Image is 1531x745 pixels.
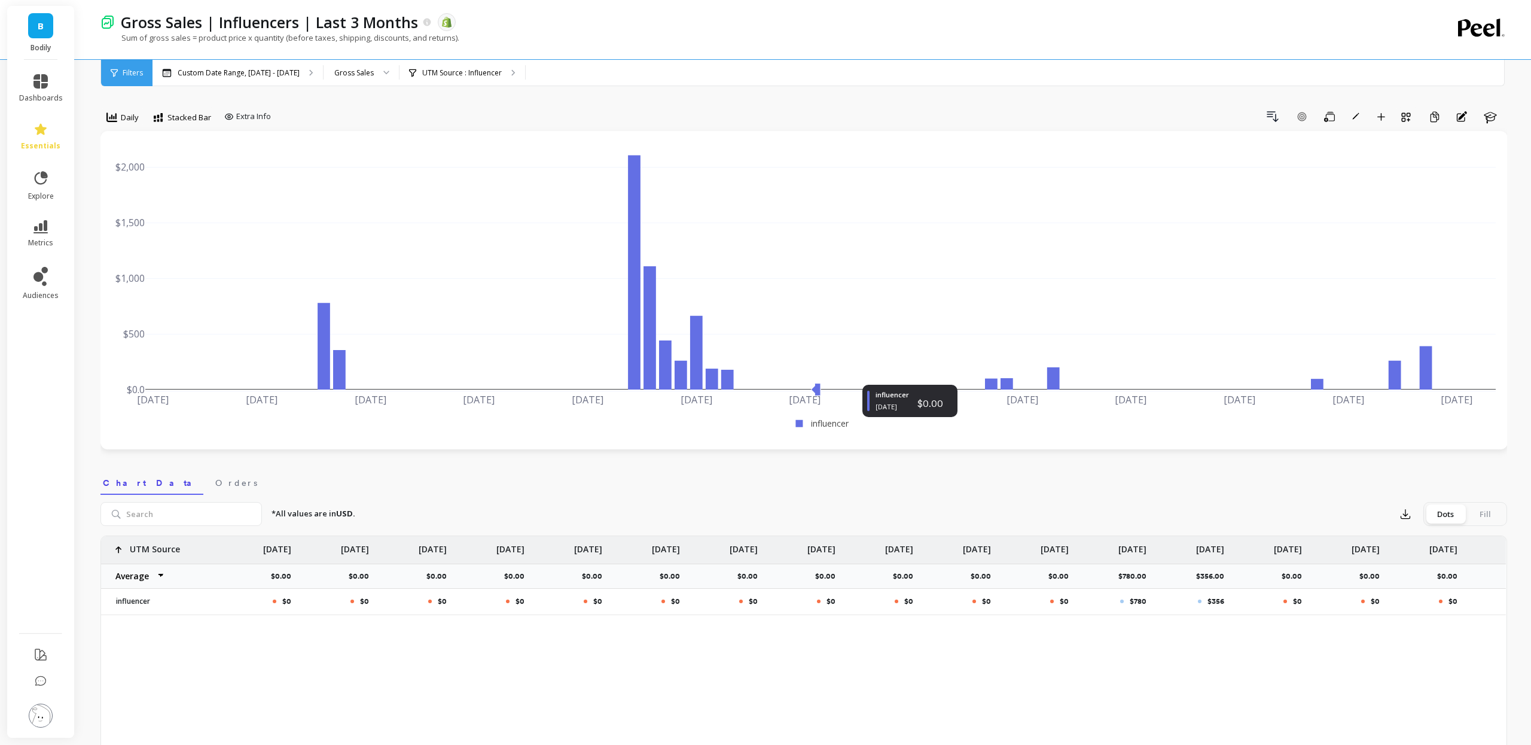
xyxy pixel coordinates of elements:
[21,141,60,151] span: essentials
[749,597,758,606] p: $0
[271,571,298,581] p: $0.00
[1448,597,1457,606] p: $0
[671,597,680,606] p: $0
[1118,536,1146,555] p: [DATE]
[100,502,262,526] input: Search
[1048,571,1076,581] p: $0.00
[807,536,835,555] p: [DATE]
[516,597,524,606] p: $0
[593,597,602,606] p: $0
[963,536,991,555] p: [DATE]
[215,477,257,489] span: Orders
[167,112,211,123] span: Stacked Bar
[1426,504,1465,524] div: Dots
[28,238,53,248] span: metrics
[1041,536,1069,555] p: [DATE]
[982,597,991,606] p: $0
[1437,571,1465,581] p: $0.00
[349,571,376,581] p: $0.00
[336,508,355,519] strong: USD.
[178,68,300,78] p: Custom Date Range, [DATE] - [DATE]
[334,67,374,78] div: Gross Sales
[1293,597,1302,606] p: $0
[109,597,214,606] p: influencer
[123,68,143,78] span: Filters
[815,571,843,581] p: $0.00
[121,12,418,32] p: Gross Sales | Influencers | Last 3 Months
[730,536,758,555] p: [DATE]
[100,467,1507,495] nav: Tabs
[1196,571,1231,581] p: $356.00
[574,536,602,555] p: [DATE]
[282,597,291,606] p: $0
[1207,597,1224,606] p: $356
[1282,571,1309,581] p: $0.00
[1371,597,1380,606] p: $0
[582,571,609,581] p: $0.00
[438,597,447,606] p: $0
[19,43,63,53] p: Bodily
[1130,597,1146,606] p: $780
[1359,571,1387,581] p: $0.00
[504,571,532,581] p: $0.00
[100,15,115,29] img: header icon
[1465,504,1505,524] div: Fill
[341,536,369,555] p: [DATE]
[360,597,369,606] p: $0
[441,17,452,28] img: api.shopify.svg
[19,93,63,103] span: dashboards
[893,571,920,581] p: $0.00
[1429,536,1457,555] p: [DATE]
[1118,571,1154,581] p: $780.00
[236,111,271,123] span: Extra Info
[1274,536,1302,555] p: [DATE]
[103,477,201,489] span: Chart Data
[263,536,291,555] p: [DATE]
[904,597,913,606] p: $0
[130,536,180,555] p: UTM Source
[660,571,687,581] p: $0.00
[827,597,835,606] p: $0
[419,536,447,555] p: [DATE]
[1352,536,1380,555] p: [DATE]
[1060,597,1069,606] p: $0
[29,704,53,728] img: profile picture
[38,19,44,33] span: B
[422,68,502,78] p: UTM Source : Influencer
[23,291,59,300] span: audiences
[652,536,680,555] p: [DATE]
[1196,536,1224,555] p: [DATE]
[28,191,54,201] span: explore
[426,571,454,581] p: $0.00
[272,508,355,520] p: *All values are in
[885,536,913,555] p: [DATE]
[100,32,459,43] p: Sum of gross sales = product price x quantity (before taxes, shipping, discounts, and returns).
[971,571,998,581] p: $0.00
[496,536,524,555] p: [DATE]
[121,112,139,123] span: Daily
[737,571,765,581] p: $0.00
